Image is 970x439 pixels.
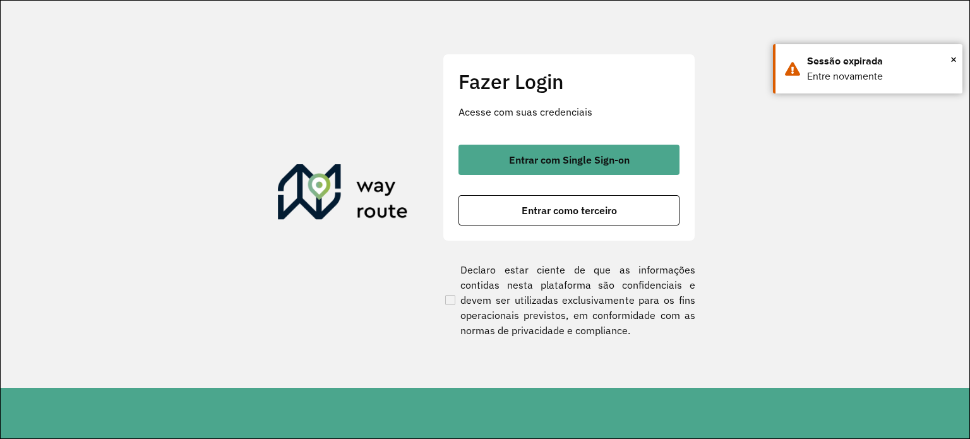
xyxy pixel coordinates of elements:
h2: Fazer Login [458,69,680,93]
button: button [458,195,680,226]
button: Close [950,50,957,69]
div: Entre novamente [807,69,953,84]
span: Entrar como terceiro [522,205,617,215]
div: Sessão expirada [807,54,953,69]
span: Entrar com Single Sign-on [509,155,630,165]
button: button [458,145,680,175]
p: Acesse com suas credenciais [458,104,680,119]
span: × [950,50,957,69]
label: Declaro estar ciente de que as informações contidas nesta plataforma são confidenciais e devem se... [443,262,695,338]
img: Roteirizador AmbevTech [278,164,408,225]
